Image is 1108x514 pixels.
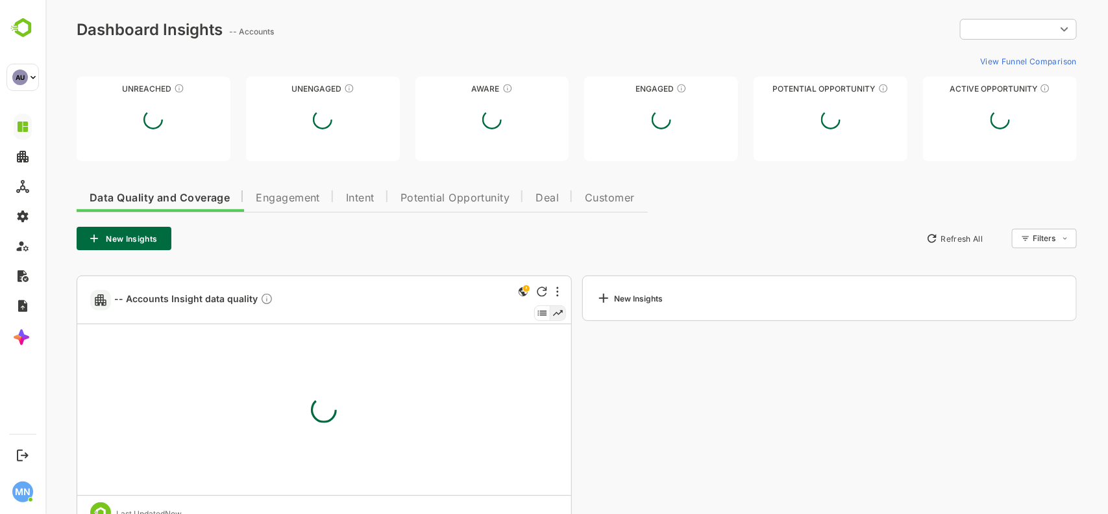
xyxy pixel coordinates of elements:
div: These accounts have open opportunities which might be at any of the Sales Stages [994,83,1005,94]
button: Refresh All [875,228,943,249]
div: Aware [370,84,524,94]
div: Dashboard Insights [31,20,177,39]
div: These accounts have just entered the buying cycle and need further nurturing [457,83,467,94]
a: New Insights [537,276,1032,321]
span: Engagement [210,193,275,203]
span: Deal [490,193,513,203]
div: Active Opportunity [878,84,1031,94]
div: ​ [915,18,1031,41]
div: These accounts have not shown enough engagement and need nurturing [299,83,309,94]
div: Potential Opportunity [708,84,862,94]
div: These accounts have not been engaged with for a defined time period [129,83,139,94]
button: New Insights [31,227,126,250]
div: Engaged [539,84,693,94]
div: Description not present [215,292,228,307]
span: Data Quality and Coverage [44,193,184,203]
span: Customer [539,193,589,203]
div: Unreached [31,84,185,94]
div: Refresh [491,287,502,297]
div: MN [12,482,33,502]
span: Potential Opportunity [355,193,465,203]
span: Intent [301,193,329,203]
a: -- Accounts Insight data qualityDescription not present [69,292,233,307]
div: These accounts are warm, further nurturing would qualify them to MQAs [631,83,641,94]
span: -- Accounts Insight data quality [69,292,228,307]
div: AU [12,70,28,85]
div: Filters [986,227,1031,250]
div: New Insights [550,290,618,306]
button: Logout [14,446,31,464]
div: These accounts are MQAs and can be passed on to Inside Sales [833,83,843,94]
img: BambooboxLogoMark.f1c84d78b4c51b1a7b5f700c9845e183.svg [6,16,40,40]
div: Unengaged [201,84,354,94]
ag: -- Accounts [184,27,232,36]
div: This is a global insight. Segment selection is not applicable for this view [470,284,486,302]
div: Filters [987,233,1011,243]
div: More [511,287,513,297]
button: View Funnel Comparison [929,51,1031,71]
